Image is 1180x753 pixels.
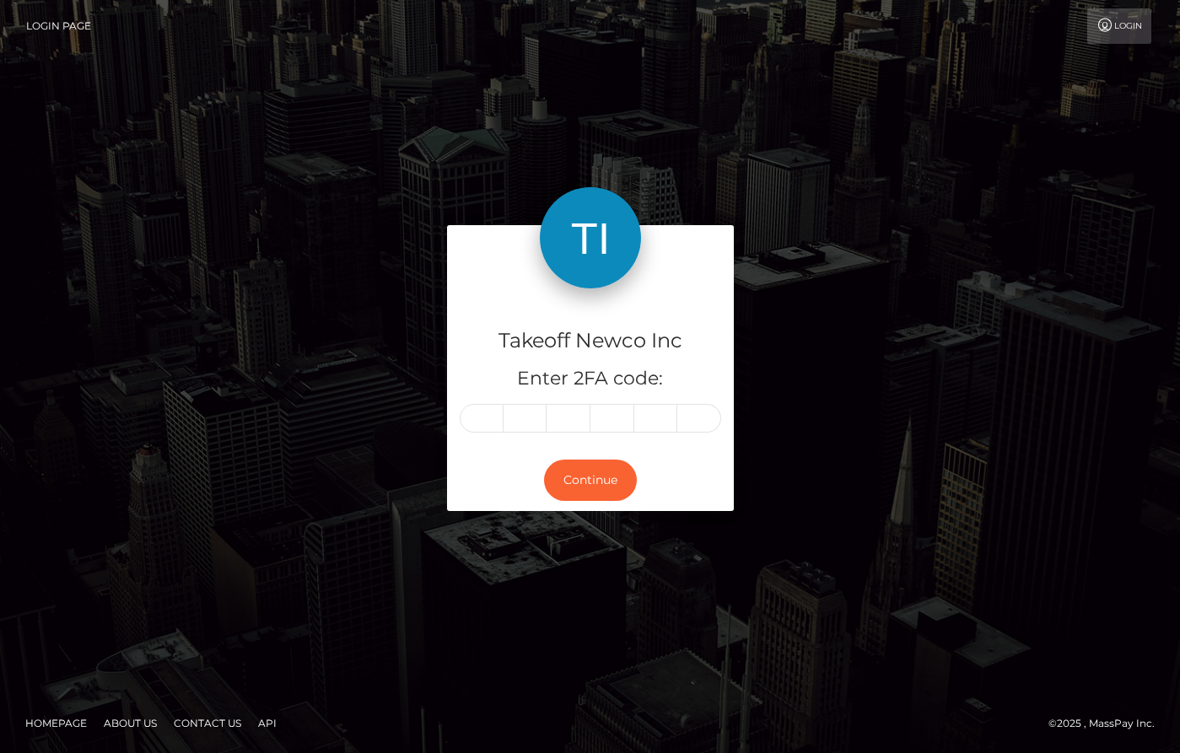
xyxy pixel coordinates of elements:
[1048,714,1167,733] div: © 2025 , MassPay Inc.
[251,710,283,736] a: API
[26,8,91,44] a: Login Page
[460,366,721,392] h5: Enter 2FA code:
[540,187,641,288] img: Takeoff Newco Inc
[97,710,164,736] a: About Us
[19,710,94,736] a: Homepage
[1087,8,1151,44] a: Login
[167,710,248,736] a: Contact Us
[544,460,637,501] button: Continue
[460,326,721,356] h4: Takeoff Newco Inc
